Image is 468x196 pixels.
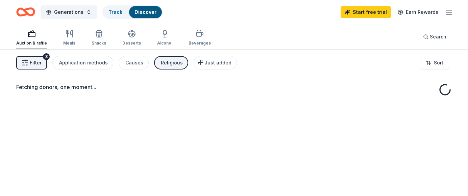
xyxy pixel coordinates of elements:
div: 3 [43,53,50,60]
div: Alcohol [157,40,172,46]
button: Filter3 [16,56,47,69]
span: Filter [30,59,42,67]
button: Application methods [52,56,113,69]
button: Auction & raffle [16,27,47,49]
button: Snacks [92,27,106,49]
div: Auction & raffle [16,40,47,46]
span: Sort [434,59,443,67]
div: Causes [125,59,143,67]
div: Snacks [92,40,106,46]
button: Religious [154,56,188,69]
div: Fetching donors, one moment... [16,83,452,91]
button: Beverages [189,27,211,49]
div: Desserts [122,40,141,46]
button: Alcohol [157,27,172,49]
a: Start free trial [341,6,391,18]
a: Track [108,9,122,15]
div: Beverages [189,40,211,46]
a: Earn Rewards [394,6,442,18]
div: Application methods [59,59,108,67]
a: Home [16,4,35,20]
button: Just added [194,56,237,69]
span: Search [430,33,446,41]
button: Desserts [122,27,141,49]
button: Sort [420,56,449,69]
button: Generations [41,5,97,19]
button: Causes [119,56,149,69]
button: Search [418,30,452,44]
div: Meals [63,40,75,46]
a: Discover [134,9,156,15]
div: Religious [161,59,183,67]
span: Just added [204,60,231,65]
span: Generations [54,8,83,16]
button: Meals [63,27,75,49]
button: TrackDiscover [102,5,163,19]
